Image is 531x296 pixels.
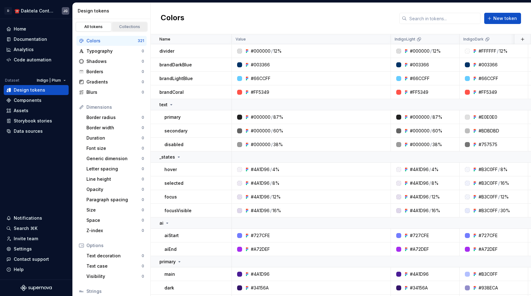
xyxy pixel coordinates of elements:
p: dark [164,285,174,291]
a: Typography0 [76,46,147,56]
div: Shadows [86,58,142,64]
div: #000000 [410,48,430,54]
div: #B3C0FF [479,194,498,200]
a: Storybook stories [4,116,69,126]
div: / [271,114,273,120]
div: 0 [142,146,144,151]
div: Components [14,97,41,103]
div: 0 [142,274,144,279]
a: Z-index0 [84,226,147,236]
a: Design tokens [4,85,69,95]
div: Options [86,242,144,249]
div: 0 [142,187,144,192]
div: #B3C0FF [479,208,498,214]
div: / [271,141,273,148]
div: 0 [142,253,144,258]
div: 0 [142,208,144,212]
div: Z-index [86,227,142,234]
div: / [270,208,272,214]
div: 60% [432,128,442,134]
h2: Colors [161,13,184,24]
div: JG [63,8,68,13]
div: 0 [142,156,144,161]
div: Strings [86,288,144,294]
p: _states [159,154,175,160]
div: Visibility [86,273,142,279]
div: Generic dimension [86,155,142,162]
div: Design tokens [78,8,148,14]
a: Generic dimension0 [84,154,147,164]
div: All tokens [78,24,109,29]
div: 0 [142,69,144,74]
div: Home [14,26,26,32]
div: ☎️ Daktela Contact Centre [14,8,54,14]
a: Settings [4,244,69,254]
button: Help [4,265,69,275]
div: 0 [142,166,144,171]
div: 0 [142,218,144,223]
div: #4A1D96 [410,194,429,200]
div: #000000 [251,114,270,120]
a: Font size0 [84,143,147,153]
div: 16% [431,208,440,214]
a: Letter spacing0 [84,164,147,174]
div: Line height [86,176,142,182]
div: Settings [14,246,32,252]
div: Documentation [14,36,47,42]
p: hover [164,166,177,173]
div: Invite team [14,236,38,242]
div: 16% [500,180,509,186]
div: 12% [431,194,440,200]
div: Notifications [14,215,42,221]
a: Assets [4,106,69,116]
div: / [270,166,272,173]
div: 8% [272,180,280,186]
span: New token [493,15,517,21]
a: Border radius0 [84,112,147,122]
div: #4A1D96 [251,271,270,277]
a: Text decoration0 [84,251,147,261]
div: 12% [432,48,441,54]
div: #4A1D96 [251,180,270,186]
div: #4A1D96 [410,208,429,214]
div: Typography [86,48,142,54]
div: Space [86,217,142,223]
div: 4% [431,166,439,173]
a: Shadows0 [76,56,147,66]
div: #FF5349 [479,89,497,95]
div: #000000 [251,48,270,54]
p: IndigoLight [395,37,415,42]
div: Duration [86,135,142,141]
div: #E0E0E0 [479,114,497,120]
div: 16% [272,208,281,214]
button: Contact support [4,254,69,264]
p: main [164,271,175,277]
a: Supernova Logo [21,285,52,291]
a: Paragraph spacing0 [84,195,147,205]
p: primary [159,259,176,265]
div: 8% [431,180,439,186]
div: / [270,194,272,200]
div: #A72DEF [479,246,498,252]
p: aiStart [164,232,179,239]
div: #003366 [251,62,270,68]
p: secondary [164,128,188,134]
a: Invite team [4,234,69,244]
div: #A72DEF [251,246,270,252]
div: 12% [272,194,281,200]
div: Gradients [86,79,142,85]
div: Blurs [86,89,142,95]
div: Colors [86,38,138,44]
div: 87% [273,114,283,120]
div: 87% [432,114,442,120]
div: Contact support [14,256,49,262]
p: brandDarkBlue [159,62,192,68]
div: Border radius [86,114,142,121]
div: #34156A [251,285,269,291]
div: #B3C0FF [479,166,498,173]
div: 38% [273,141,283,148]
p: ai [159,220,163,226]
div: #34156A [410,285,428,291]
div: / [271,48,273,54]
p: focus [164,194,177,200]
